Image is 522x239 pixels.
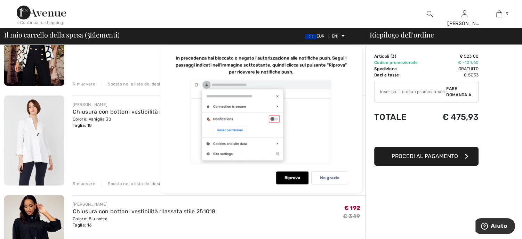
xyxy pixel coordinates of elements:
[375,81,446,102] input: Codice promozionale
[392,54,395,59] font: 3
[108,82,168,86] font: Sposta nella lista dei desideri
[73,82,95,86] font: Rimuovere
[446,86,471,97] font: Fare domanda a
[17,20,63,25] font: < Continua lo shopping
[374,60,418,65] font: Codice promozionale
[73,117,111,122] font: Colore: Vaniglia 30
[482,10,516,18] a: 3
[374,54,392,59] font: Articoli (
[447,20,488,26] font: [PERSON_NAME]
[370,30,434,39] font: Riepilogo dell'ordine
[458,60,479,65] font: € -104,60
[461,10,467,18] img: Le mie informazioni
[344,205,360,211] font: € 192
[4,96,64,186] img: Chiusura con bottoni vestibilità rilassata stile 251034
[475,218,515,236] iframe: Apre un widget che permette di trovare ulteriori informazioni
[442,112,479,122] font: € 475,93
[496,10,502,18] img: La mia borsa
[374,66,397,71] font: Spedizione
[461,10,467,17] a: Registrazione
[305,34,316,39] img: Euro
[73,123,92,128] font: Taglia: 18
[374,112,407,122] font: Totale
[374,147,479,166] button: Procedi al pagamento
[73,202,107,207] font: [PERSON_NAME]
[332,34,337,39] font: EN
[87,28,90,40] font: 3
[395,54,396,59] font: )
[460,54,479,59] font: € 523,00
[464,73,479,77] font: € 57,53
[73,108,217,115] a: Chiusura con bottoni vestibilità rilassata stile 251034
[176,56,347,75] font: In precedenza hai bloccato o negato l'autorizzazione alle notifiche push. Segui i passaggi indica...
[374,73,399,77] font: Dazi e tasse
[343,213,360,220] font: € 349
[284,175,300,180] font: Riprova
[17,6,66,19] img: 1a Avenue
[73,102,107,107] font: [PERSON_NAME]
[316,34,325,39] font: EUR
[458,66,479,71] font: Gratuito
[392,153,458,159] font: Procedi al pagamento
[108,181,168,186] font: Sposta nella lista dei desideri
[73,181,95,186] font: Rimuovere
[90,30,119,39] font: Elementi)
[4,30,87,39] font: Il mio carrello della spesa (
[73,223,91,228] font: Taglia: 16
[427,10,433,18] img: cerca nel sito web
[73,208,216,215] a: Chiusura con bottoni vestibilità rilassata stile 251018
[320,175,339,180] font: No grazie
[73,216,107,221] font: Colore: Blu notte
[374,129,479,145] iframe: PayPal
[506,11,508,16] font: 3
